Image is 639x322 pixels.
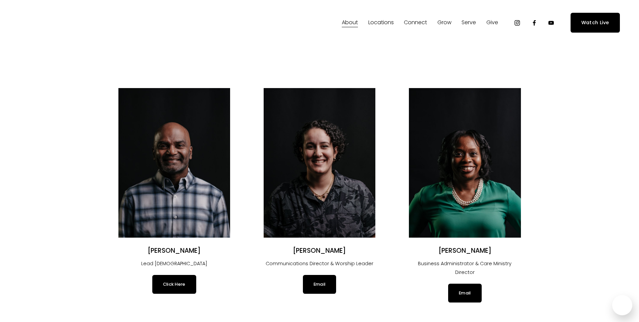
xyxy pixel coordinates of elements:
[342,18,358,28] span: About
[571,13,620,33] a: Watch Live
[404,17,427,28] a: folder dropdown
[118,259,230,268] p: Lead [DEMOGRAPHIC_DATA]
[409,247,521,255] h2: [PERSON_NAME]
[437,17,451,28] a: folder dropdown
[152,275,196,294] a: Click Here
[303,275,336,294] a: Email
[118,247,230,255] h2: [PERSON_NAME]
[368,17,394,28] a: folder dropdown
[486,18,498,28] span: Give
[409,259,521,277] p: Business Administrator & Care Ministry Director
[437,18,451,28] span: Grow
[264,88,375,238] img: Angélica Smith
[404,18,427,28] span: Connect
[462,17,476,28] a: folder dropdown
[514,19,521,26] a: Instagram
[448,284,481,303] a: Email
[548,19,554,26] a: YouTube
[342,17,358,28] a: folder dropdown
[462,18,476,28] span: Serve
[19,16,113,30] img: Fellowship Memphis
[264,247,375,255] h2: [PERSON_NAME]
[368,18,394,28] span: Locations
[264,259,375,268] p: Communications Director & Worship Leader
[531,19,538,26] a: Facebook
[486,17,498,28] a: folder dropdown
